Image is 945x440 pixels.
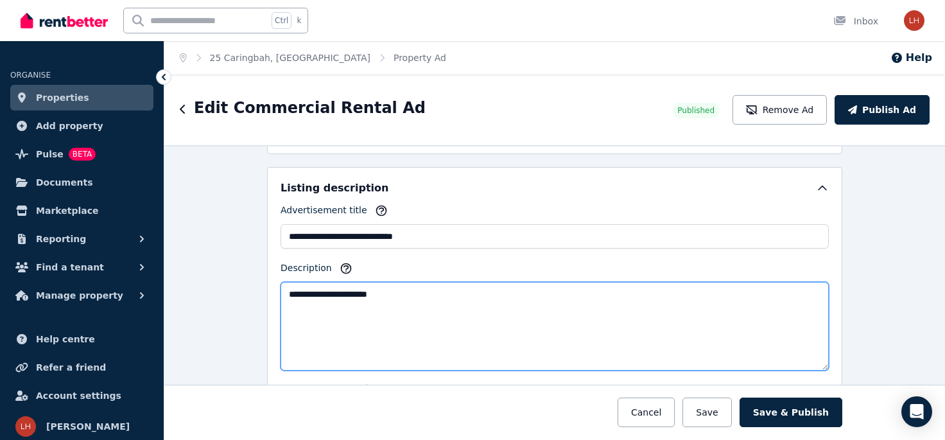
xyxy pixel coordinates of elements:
button: Cancel [618,398,675,427]
a: Marketplace [10,198,153,224]
span: Reporting [36,231,86,247]
button: Reporting [10,226,153,252]
a: Account settings [10,383,153,409]
a: Documents [10,170,153,195]
span: Refer a friend [36,360,106,375]
span: Help centre [36,331,95,347]
label: Advertisement title [281,204,367,222]
img: RentBetter [21,11,108,30]
a: 25 Caringbah, [GEOGRAPHIC_DATA] [210,53,370,63]
span: k [297,15,301,26]
div: Inbox [833,15,878,28]
button: Help [890,50,932,66]
span: Add property [36,118,103,134]
button: Manage property [10,283,153,308]
div: Open Intercom Messenger [901,396,932,427]
button: Save [682,398,731,427]
span: Pulse [36,146,64,162]
label: Description [281,261,332,279]
span: Properties [36,90,89,105]
button: Publish Ad [835,95,930,125]
h5: Listing description [281,180,388,196]
button: Remove Ad [733,95,827,125]
img: LINDA HAMAMDJIAN [904,10,924,31]
a: PulseBETA [10,141,153,167]
span: ORGANISE [10,71,51,80]
span: [PERSON_NAME] [46,419,130,434]
label: Listing highlight [281,383,352,401]
button: Save & Publish [740,398,842,427]
span: Ctrl [272,12,291,29]
img: LINDA HAMAMDJIAN [15,416,36,437]
span: Account settings [36,388,121,403]
button: Find a tenant [10,254,153,280]
a: Property Ad [394,53,446,63]
span: Documents [36,175,93,190]
nav: Breadcrumb [164,41,462,75]
span: Manage property [36,288,123,303]
h1: Edit Commercial Rental Ad [194,98,426,118]
a: Refer a friend [10,355,153,380]
span: Published [677,105,715,116]
span: Marketplace [36,203,98,218]
span: BETA [69,148,96,161]
a: Add property [10,113,153,139]
a: Properties [10,85,153,110]
span: Find a tenant [36,260,104,275]
a: Help centre [10,326,153,352]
